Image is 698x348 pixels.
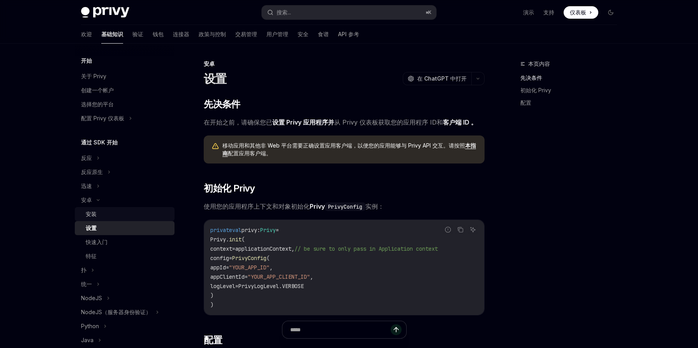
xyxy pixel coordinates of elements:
font: 反应 [81,155,92,161]
a: 支持 [543,9,554,16]
a: 安全 [298,25,308,44]
font: ⌘ [426,9,428,15]
span: val [232,227,241,234]
font: 安卓 [204,60,215,67]
font: Java [81,337,93,343]
span: appId [210,264,226,271]
button: 搜索...⌘K [262,5,436,19]
span: // be sure to only pass in Application context [294,245,438,252]
span: init [229,236,241,243]
svg: 警告 [212,142,219,150]
img: 深色标志 [81,7,129,18]
font: 初始化 Privy [520,87,551,93]
font: 先决条件 [520,74,542,81]
span: , [310,273,313,280]
a: 安装 [75,207,174,221]
span: PrivyLogLevel.VERBOSE [238,283,304,290]
a: 客户端 ID 。 [443,118,477,127]
a: 关于 Privy [75,69,174,83]
font: 客户端 ID 。 [443,118,477,126]
font: 设置 Privy 应用程序并 [272,118,334,126]
font: NodeJS（服务器身份验证） [81,309,151,315]
a: 仪表板 [564,6,598,19]
font: 配置应用客户端。 [228,150,271,156]
a: 创建一个帐户 [75,83,174,97]
span: = [276,227,279,234]
a: 快速入门 [75,235,174,249]
span: private [210,227,232,234]
span: appClientId [210,273,245,280]
a: 基础知识 [101,25,123,44]
font: 迅速 [81,183,92,189]
a: 食谱 [318,25,329,44]
a: 政策与控制 [199,25,226,44]
a: 欢迎 [81,25,92,44]
font: 扑 [81,267,86,273]
font: K [428,9,432,15]
font: Privy [310,202,325,210]
font: 用户管理 [266,31,288,37]
font: 仪表板 [570,9,586,16]
font: 先决条件 [204,98,240,110]
span: config [210,255,229,262]
font: 特征 [86,253,97,259]
span: Privy [260,227,276,234]
button: 切换暗模式 [605,6,617,19]
font: 从 Privy 仪表板获取您的应用程序 ID [334,118,437,126]
span: = [232,245,235,252]
span: "YOUR_APP_CLIENT_ID" [248,273,310,280]
span: = [226,264,229,271]
font: 使用您的应用程序上下文和对象 [204,202,291,210]
font: 本页内容 [528,60,550,67]
span: PrivyConfig [232,255,266,262]
a: 验证 [132,25,143,44]
font: Python [81,323,99,329]
span: privy: [241,227,260,234]
a: 设置 [75,221,174,235]
button: 在 ChatGPT 中打开 [403,72,471,85]
button: 发送消息 [391,324,402,335]
a: 设置 Privy 应用程序并 [272,118,334,127]
a: 连接器 [173,25,189,44]
a: 用户管理 [266,25,288,44]
code: PrivyConfig [325,202,365,211]
font: 设置 [86,225,97,231]
font: 设置 [204,72,227,86]
font: 交易管理 [235,31,257,37]
span: = [245,273,248,280]
font: 关于 Privy [81,73,106,79]
font: 配置 [520,99,531,106]
font: 配置 Privy 仪表板 [81,115,124,121]
span: ) [210,301,213,308]
span: Privy. [210,236,229,243]
font: API 参考 [338,31,359,37]
font: 在 ChatGPT 中打开 [417,75,467,82]
a: 交易管理 [235,25,257,44]
span: , [270,264,273,271]
font: 连接器 [173,31,189,37]
span: = [235,283,238,290]
a: API 参考 [338,25,359,44]
a: 钱包 [153,25,164,44]
a: 特征 [75,249,174,263]
span: ) [210,292,213,299]
span: context [210,245,232,252]
font: 和 [437,118,443,126]
font: 安全 [298,31,308,37]
font: 初始化 [291,202,310,210]
font: 搜索... [277,9,291,16]
a: 初始化 Privy [520,84,623,97]
font: 在开始之前，请确保您已 [204,118,272,126]
font: 安卓 [81,197,92,203]
font: 验证 [132,31,143,37]
span: "YOUR_APP_ID" [229,264,270,271]
a: 选择您的平台 [75,97,174,111]
button: 报告错误代码 [443,225,453,235]
a: 演示 [523,9,534,16]
a: 配置 [520,97,623,109]
font: 开始 [81,57,92,64]
font: 钱包 [153,31,164,37]
span: = [229,255,232,262]
a: 先决条件 [520,72,623,84]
